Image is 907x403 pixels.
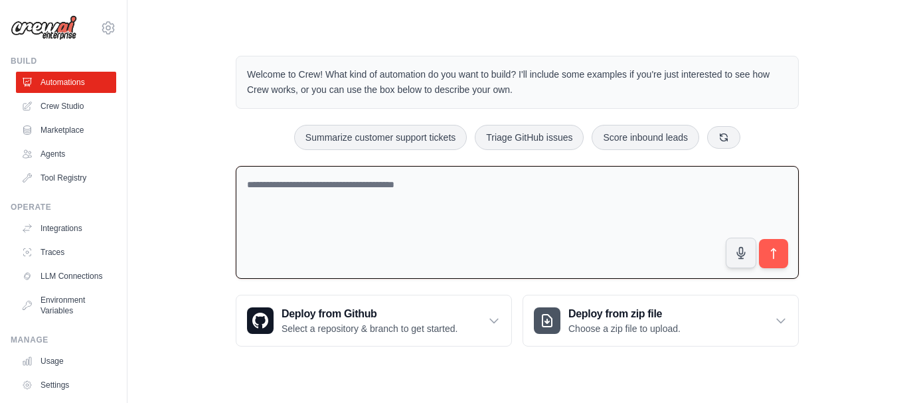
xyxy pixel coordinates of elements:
a: Agents [16,143,116,165]
p: Choose a zip file to upload. [568,322,681,335]
p: Select a repository & branch to get started. [282,322,457,335]
div: Build [11,56,116,66]
button: Triage GitHub issues [475,125,584,150]
span: Step 1 [663,284,691,294]
a: Environment Variables [16,289,116,321]
h3: Deploy from zip file [568,306,681,322]
p: Describe the automation you want to build, select an example option, or use the microphone to spe... [653,322,859,365]
button: Summarize customer support tickets [294,125,467,150]
button: Close walkthrough [866,282,876,291]
a: Settings [16,374,116,396]
h3: Deploy from Github [282,306,457,322]
a: Tool Registry [16,167,116,189]
a: LLM Connections [16,266,116,287]
a: Integrations [16,218,116,239]
a: Usage [16,351,116,372]
a: Marketplace [16,120,116,141]
div: Manage [11,335,116,345]
a: Traces [16,242,116,263]
iframe: Chat Widget [841,339,907,403]
a: Automations [16,72,116,93]
img: Logo [11,15,77,40]
a: Crew Studio [16,96,116,117]
p: Welcome to Crew! What kind of automation do you want to build? I'll include some examples if you'... [247,67,787,98]
h3: Create an automation [653,299,859,317]
div: Operate [11,202,116,212]
button: Score inbound leads [592,125,699,150]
